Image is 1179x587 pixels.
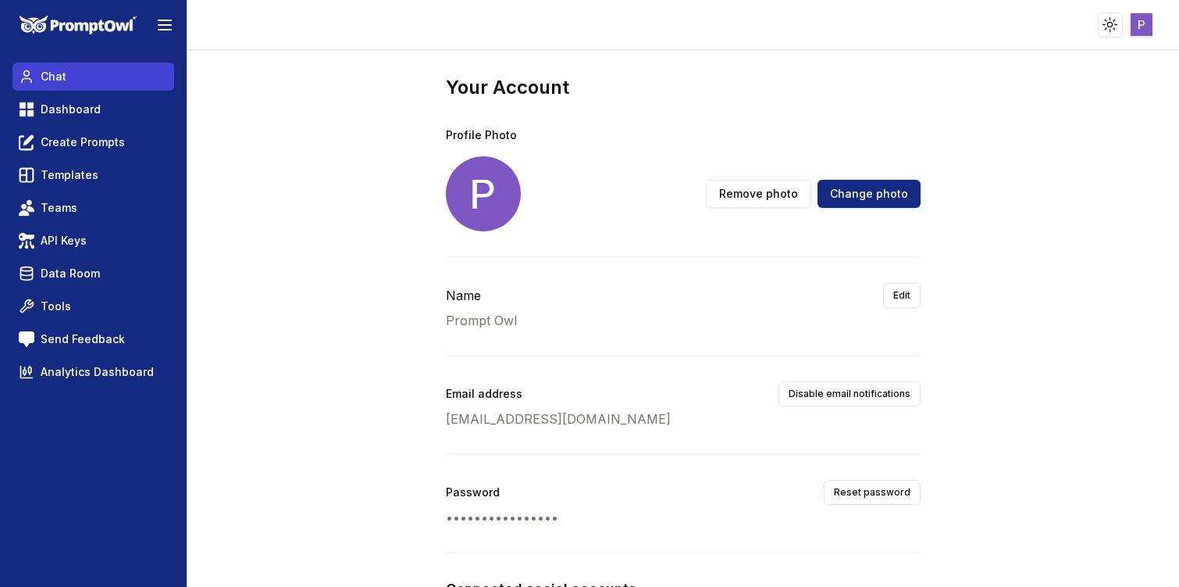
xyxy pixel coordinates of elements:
[1131,13,1153,36] img: ACg8ocJGHgvPKVbo_Ly5vrZNeNzkDJRWy5S8Y5X5N5ik7tD_SiJhNw=s96-c
[817,180,921,208] button: Change photo
[12,227,174,255] a: API Keys
[41,102,101,117] span: Dashboard
[12,358,174,386] a: Analytics Dashboard
[446,410,921,428] p: [EMAIL_ADDRESS][DOMAIN_NAME]
[12,259,174,288] a: Data Room
[41,266,100,281] span: Data Room
[12,325,174,353] a: Send Feedback
[12,161,174,189] a: Templates
[446,286,481,305] div: Name
[19,331,34,347] img: feedback
[41,364,154,380] span: Analytics Dashboard
[446,75,921,100] h1: Your Account
[778,381,921,406] button: Disable email notifications
[41,299,71,314] span: Tools
[12,194,174,222] a: Teams
[446,311,921,330] p: Prompt Owl
[20,16,137,35] img: PromptOwl
[41,69,66,84] span: Chat
[706,180,811,208] button: Remove photo
[446,128,517,141] label: Profile Photo
[883,283,921,308] button: Edit
[12,128,174,156] a: Create Prompts
[41,233,87,249] span: API Keys
[824,480,921,505] button: Reset password
[446,508,921,527] p: ••••••••••••••••
[41,331,125,347] span: Send Feedback
[12,292,174,320] a: Tools
[41,167,98,183] span: Templates
[446,487,500,498] label: Password
[12,95,174,123] a: Dashboard
[41,200,77,216] span: Teams
[41,134,125,150] span: Create Prompts
[446,156,521,231] img: ACg8ocJGHgvPKVbo_Ly5vrZNeNzkDJRWy5S8Y5X5N5ik7tD_SiJhNw=s96-c
[446,388,522,399] label: Email address
[12,63,174,91] a: Chat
